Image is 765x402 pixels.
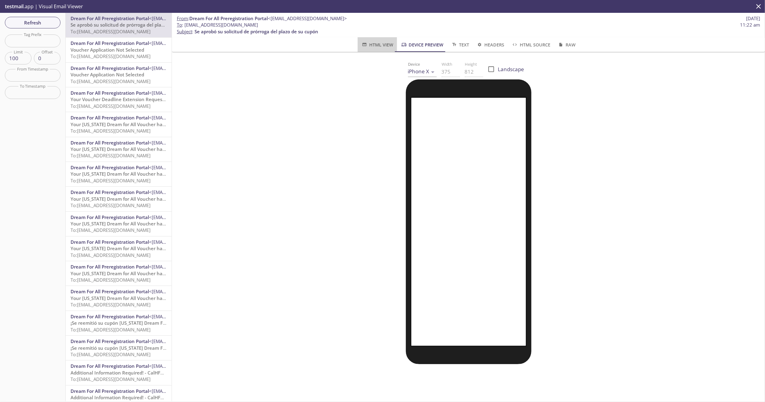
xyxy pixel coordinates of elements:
span: Dream For All Preregistration Portal [71,189,149,195]
span: Subject [177,28,192,35]
div: Dream For All Preregistration Portal<[EMAIL_ADDRESS][DOMAIN_NAME]>Additional Information Required... [66,360,172,385]
span: <[EMAIL_ADDRESS][DOMAIN_NAME]> [149,239,228,245]
span: <[EMAIL_ADDRESS][DOMAIN_NAME]> [149,338,228,344]
div: Dream For All Preregistration Portal<[EMAIL_ADDRESS][DOMAIN_NAME]>Se aprobó su solicitud de prórr... [66,13,172,37]
span: [DATE] [746,15,760,22]
span: <[EMAIL_ADDRESS][DOMAIN_NAME]> [149,90,228,96]
div: Dream For All Preregistration Portal<[EMAIL_ADDRESS][DOMAIN_NAME]>Your [US_STATE] Dream for All V... [66,261,172,286]
span: To: [EMAIL_ADDRESS][DOMAIN_NAME] [71,152,151,159]
span: Your [US_STATE] Dream for All Voucher has been Reissued! [71,270,199,276]
span: To: [EMAIL_ADDRESS][DOMAIN_NAME] [71,252,151,258]
div: Dream For All Preregistration Portal<[EMAIL_ADDRESS][DOMAIN_NAME]>Your [US_STATE] Dream for All V... [66,112,172,137]
span: To [177,22,182,28]
span: Dream For All Preregistration Portal [71,65,149,71]
span: To: [EMAIL_ADDRESS][DOMAIN_NAME] [71,202,151,208]
div: Dream For All Preregistration Portal<[EMAIL_ADDRESS][DOMAIN_NAME]>Your [US_STATE] Dream for All V... [66,286,172,310]
div: Dream For All Preregistration Portal<[EMAIL_ADDRESS][DOMAIN_NAME]>Voucher Application Not Selecte... [66,38,172,62]
button: Refresh [5,17,60,28]
span: <[EMAIL_ADDRESS][DOMAIN_NAME]> [149,164,228,170]
span: <[EMAIL_ADDRESS][DOMAIN_NAME]> [149,214,228,220]
span: <[EMAIL_ADDRESS][DOMAIN_NAME]> [149,189,228,195]
span: Refresh [10,19,56,27]
span: Dream For All Preregistration Portal [71,264,149,270]
span: Se aprobó su solicitud de prórroga del plazo de su cupón [71,22,194,28]
span: To: [EMAIL_ADDRESS][DOMAIN_NAME] [71,128,151,134]
span: To: [EMAIL_ADDRESS][DOMAIN_NAME] [71,277,151,283]
span: testmail [5,3,24,10]
span: Dream For All Preregistration Portal [71,15,149,21]
span: Dream For All Preregistration Portal [71,140,149,146]
span: To: [EMAIL_ADDRESS][DOMAIN_NAME] [71,327,151,333]
span: Your [US_STATE] Dream for All Voucher has been Reissued! [71,196,199,202]
span: <[EMAIL_ADDRESS][DOMAIN_NAME]> [268,15,347,21]
span: ¡Se reemitió su cupón [US_STATE] Dream For All! [71,320,175,326]
span: Your [US_STATE] Dream for All Voucher has been Reissued! [71,171,199,177]
span: To: [EMAIL_ADDRESS][DOMAIN_NAME] [71,78,151,84]
span: To: [EMAIL_ADDRESS][DOMAIN_NAME] [71,28,151,35]
span: Dream For All Preregistration Portal [71,363,149,369]
span: Your [US_STATE] Dream for All Voucher has been Reissued! [71,121,199,127]
span: <[EMAIL_ADDRESS][DOMAIN_NAME]> [149,15,228,21]
span: To: [EMAIL_ADDRESS][DOMAIN_NAME] [71,103,151,109]
div: Dream For All Preregistration Portal<[EMAIL_ADDRESS][DOMAIN_NAME]>¡Se reemitió su cupón [US_STATE... [66,336,172,360]
span: <[EMAIL_ADDRESS][DOMAIN_NAME]> [149,264,228,270]
span: To: [EMAIL_ADDRESS][DOMAIN_NAME] [71,351,151,357]
span: Dream For All Preregistration Portal [71,115,149,121]
span: : [EMAIL_ADDRESS][DOMAIN_NAME] [177,22,258,28]
span: 11:22 am [740,22,760,28]
span: Text [451,41,469,49]
label: Height [465,62,477,66]
div: Dream For All Preregistration Portal<[EMAIL_ADDRESS][DOMAIN_NAME]>Voucher Application Not Selecte... [66,63,172,87]
span: Dream For All Preregistration Portal [71,164,149,170]
span: HTML Source [512,41,550,49]
span: Voucher Application Not Selected [71,47,144,53]
span: <[EMAIL_ADDRESS][DOMAIN_NAME]> [149,313,228,320]
div: iPhone X [408,67,437,77]
span: ¡Se reemitió su cupón [US_STATE] Dream For All! [71,345,175,351]
span: To: [EMAIL_ADDRESS][DOMAIN_NAME] [71,177,151,184]
span: Additional Information Required! - CalHFA Application [71,394,189,400]
span: Dream For All Preregistration Portal [71,214,149,220]
div: Dream For All Preregistration Portal<[EMAIL_ADDRESS][DOMAIN_NAME]>Your [US_STATE] Dream for All V... [66,187,172,211]
span: Raw [558,41,576,49]
div: Dream For All Preregistration Portal<[EMAIL_ADDRESS][DOMAIN_NAME]>Your [US_STATE] Dream for All V... [66,137,172,162]
div: Dream For All Preregistration Portal<[EMAIL_ADDRESS][DOMAIN_NAME]>Your [US_STATE] Dream for All V... [66,162,172,186]
span: Dream For All Preregistration Portal [71,90,149,96]
span: <[EMAIL_ADDRESS][DOMAIN_NAME]> [149,288,228,294]
span: To: [EMAIL_ADDRESS][DOMAIN_NAME] [71,53,151,59]
span: Additional Information Required! - CalHFA Application [71,370,189,376]
span: Dream For All Preregistration Portal [71,239,149,245]
span: Dream For All Preregistration Portal [189,15,268,21]
span: Landscape [498,65,524,73]
span: Dream For All Preregistration Portal [71,288,149,294]
span: <[EMAIL_ADDRESS][DOMAIN_NAME]> [149,40,228,46]
span: HTML View [361,41,393,49]
div: Dream For All Preregistration Portal<[EMAIL_ADDRESS][DOMAIN_NAME]>Your [US_STATE] Dream for All V... [66,212,172,236]
span: <[EMAIL_ADDRESS][DOMAIN_NAME]> [149,115,228,121]
label: Device [408,62,420,66]
div: Dream For All Preregistration Portal<[EMAIL_ADDRESS][DOMAIN_NAME]>Your [US_STATE] Dream for All V... [66,236,172,261]
span: Your [US_STATE] Dream for All Voucher has been Reissued! [71,295,199,301]
span: To: [EMAIL_ADDRESS][DOMAIN_NAME] [71,227,151,233]
span: Voucher Application Not Selected [71,71,144,78]
span: Your [US_STATE] Dream for All Voucher has been Reissued! [71,146,199,152]
span: <[EMAIL_ADDRESS][DOMAIN_NAME]> [149,388,228,394]
span: Dream For All Preregistration Portal [71,313,149,320]
span: From [177,15,188,21]
span: Dream For All Preregistration Portal [71,40,149,46]
span: Headers [476,41,504,49]
span: To: [EMAIL_ADDRESS][DOMAIN_NAME] [71,376,151,382]
span: Se aprobó su solicitud de prórroga del plazo de su cupón [195,28,318,35]
span: <[EMAIL_ADDRESS][DOMAIN_NAME]> [149,363,228,369]
span: To: [EMAIL_ADDRESS][DOMAIN_NAME] [71,301,151,308]
span: : [177,15,347,22]
span: <[EMAIL_ADDRESS][DOMAIN_NAME]> [149,65,228,71]
p: : [177,22,760,35]
div: Dream For All Preregistration Portal<[EMAIL_ADDRESS][DOMAIN_NAME]>Your Voucher Deadline Extension... [66,87,172,112]
span: Dream For All Preregistration Portal [71,388,149,394]
span: Device Preview [401,41,443,49]
span: <[EMAIL_ADDRESS][DOMAIN_NAME]> [149,140,228,146]
span: Your [US_STATE] Dream for All Voucher has been Reissued! [71,221,199,227]
span: Dream For All Preregistration Portal [71,338,149,344]
span: Your [US_STATE] Dream for All Voucher has been Reissued! [71,245,199,251]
